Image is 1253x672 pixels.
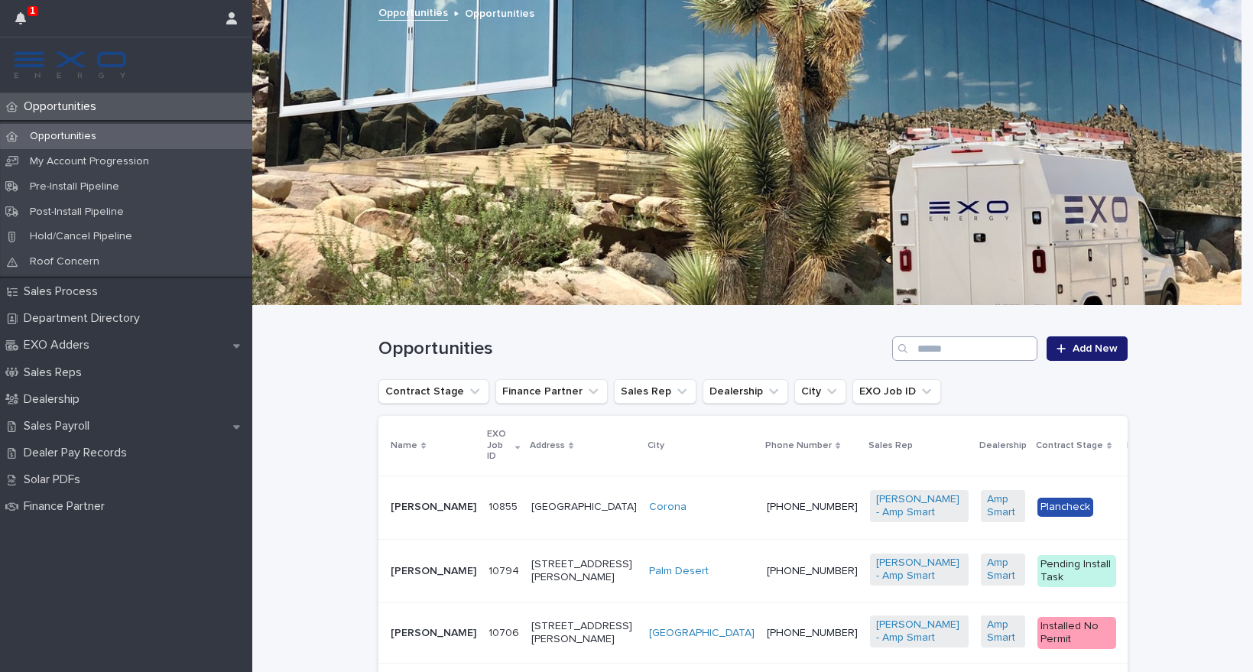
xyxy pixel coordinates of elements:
[18,365,94,380] p: Sales Reps
[1037,617,1116,649] div: Installed No Permit
[876,493,962,519] a: [PERSON_NAME] - Amp Smart
[18,230,144,243] p: Hold/Cancel Pipeline
[489,624,522,640] p: 10706
[876,557,962,583] a: [PERSON_NAME] - Amp Smart
[18,446,139,460] p: Dealer Pay Records
[18,419,102,433] p: Sales Payroll
[531,501,637,514] p: [GEOGRAPHIC_DATA]
[391,501,476,514] p: [PERSON_NAME]
[892,336,1037,361] input: Search
[868,437,913,454] p: Sales Rep
[30,5,35,16] p: 1
[767,502,858,512] a: [PHONE_NUMBER]
[18,99,109,114] p: Opportunities
[15,9,35,37] div: 1
[18,284,110,299] p: Sales Process
[391,565,476,578] p: [PERSON_NAME]
[1047,336,1127,361] a: Add New
[987,618,1019,644] a: Amp Smart
[1127,437,1196,454] p: Finance Partner
[531,620,637,646] p: [STREET_ADDRESS][PERSON_NAME]
[765,437,832,454] p: Phone Number
[987,557,1019,583] a: Amp Smart
[649,565,709,578] a: Palm Desert
[852,379,941,404] button: EXO Job ID
[649,627,755,640] a: [GEOGRAPHIC_DATA]
[530,437,565,454] p: Address
[648,437,664,454] p: City
[495,379,608,404] button: Finance Partner
[18,311,152,326] p: Department Directory
[489,498,521,514] p: 10855
[378,338,887,360] h1: Opportunities
[18,155,161,168] p: My Account Progression
[531,558,637,584] p: [STREET_ADDRESS][PERSON_NAME]
[18,206,136,219] p: Post-Install Pipeline
[987,493,1019,519] a: Amp Smart
[703,379,788,404] button: Dealership
[18,499,117,514] p: Finance Partner
[18,255,112,268] p: Roof Concern
[391,437,417,454] p: Name
[465,4,534,21] p: Opportunities
[18,392,92,407] p: Dealership
[767,566,858,576] a: [PHONE_NUMBER]
[794,379,846,404] button: City
[18,180,131,193] p: Pre-Install Pipeline
[12,50,128,80] img: FKS5r6ZBThi8E5hshIGi
[1037,555,1116,587] div: Pending Install Task
[979,437,1027,454] p: Dealership
[1037,498,1093,517] div: Plancheck
[487,426,512,465] p: EXO Job ID
[489,562,522,578] p: 10794
[614,379,696,404] button: Sales Rep
[1036,437,1103,454] p: Contract Stage
[876,618,962,644] a: [PERSON_NAME] - Amp Smart
[378,3,448,21] a: Opportunities
[18,472,93,487] p: Solar PDFs
[767,628,858,638] a: [PHONE_NUMBER]
[649,501,687,514] a: Corona
[391,627,476,640] p: [PERSON_NAME]
[378,379,489,404] button: Contract Stage
[1073,343,1118,354] span: Add New
[18,338,102,352] p: EXO Adders
[18,130,109,143] p: Opportunities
